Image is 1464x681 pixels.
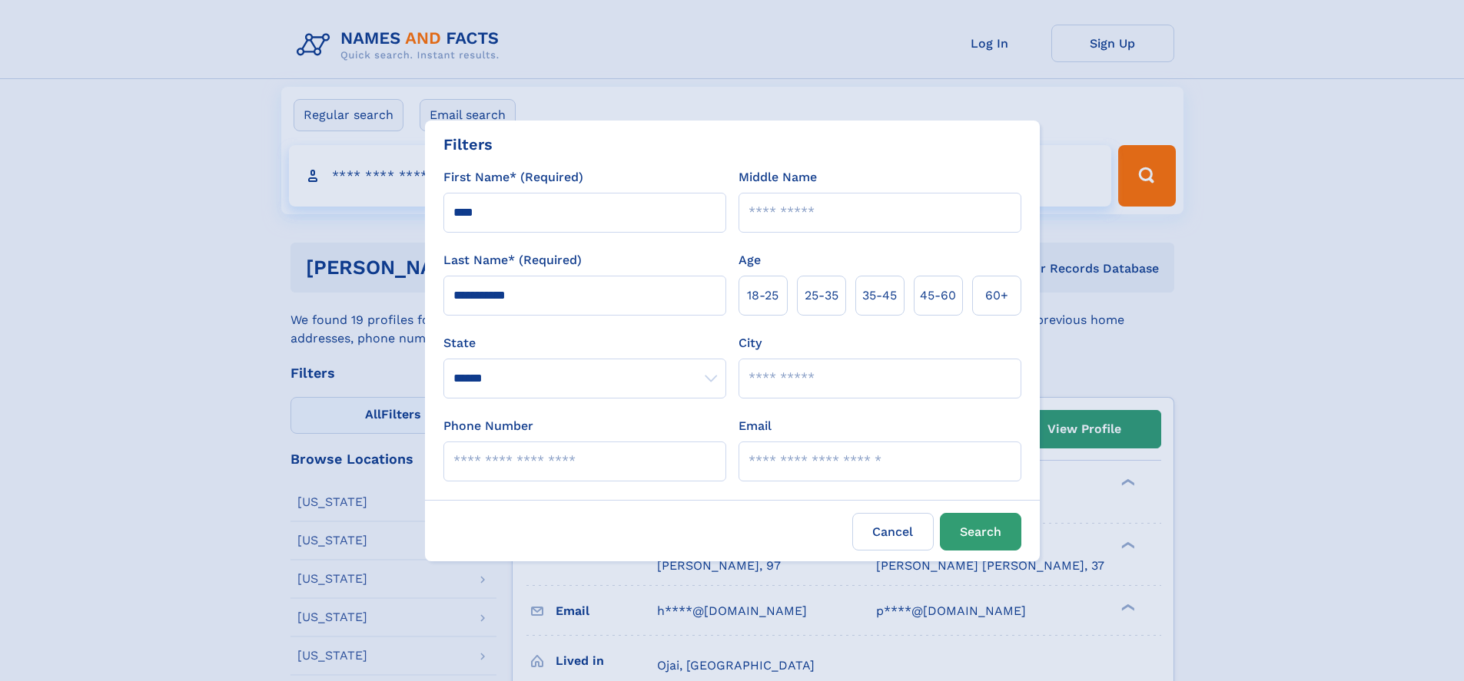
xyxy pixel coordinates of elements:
[739,334,762,352] label: City
[739,168,817,187] label: Middle Name
[862,286,897,305] span: 35‑45
[443,334,726,352] label: State
[739,251,761,269] label: Age
[739,417,772,435] label: Email
[940,513,1021,550] button: Search
[443,417,533,435] label: Phone Number
[852,513,934,550] label: Cancel
[805,286,838,305] span: 25‑35
[443,133,493,156] div: Filters
[920,286,956,305] span: 45‑60
[747,286,778,305] span: 18‑25
[985,286,1008,305] span: 60+
[443,251,582,269] label: Last Name* (Required)
[443,168,583,187] label: First Name* (Required)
